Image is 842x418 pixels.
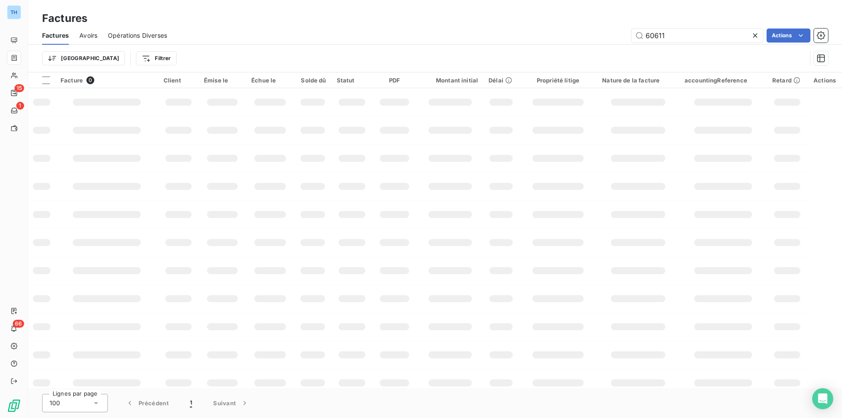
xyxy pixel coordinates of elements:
[61,77,83,84] span: Facture
[108,31,167,40] span: Opérations Diverses
[164,77,193,84] div: Client
[337,77,367,84] div: Statut
[489,77,514,84] div: Délai
[422,77,478,84] div: Montant initial
[115,394,179,412] button: Précédent
[42,31,69,40] span: Factures
[16,102,24,110] span: 1
[7,399,21,413] img: Logo LeanPay
[299,77,326,84] div: Solde dû
[524,77,592,84] div: Propriété litige
[203,394,260,412] button: Suivant
[772,77,802,84] div: Retard
[13,320,24,328] span: 66
[79,31,97,40] span: Avoirs
[378,77,412,84] div: PDF
[767,29,810,43] button: Actions
[631,29,763,43] input: Rechercher
[812,388,833,409] div: Open Intercom Messenger
[685,77,762,84] div: accountingReference
[50,399,60,407] span: 100
[602,77,674,84] div: Nature de la facture
[204,77,241,84] div: Émise le
[7,5,21,19] div: TH
[86,76,94,84] span: 0
[136,51,176,65] button: Filtrer
[42,11,87,26] h3: Factures
[179,394,203,412] button: 1
[42,51,125,65] button: [GEOGRAPHIC_DATA]
[190,399,192,407] span: 1
[813,77,837,84] div: Actions
[14,84,24,92] span: 15
[251,77,289,84] div: Échue le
